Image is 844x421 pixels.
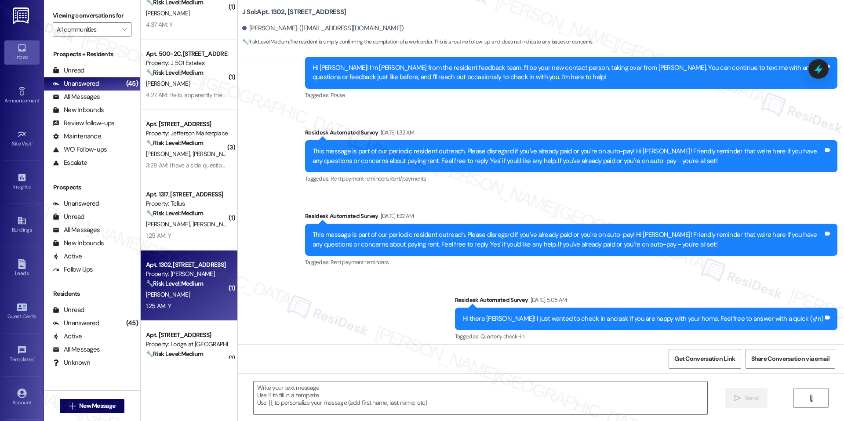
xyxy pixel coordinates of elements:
a: Guest Cards [4,300,40,323]
strong: 🔧 Risk Level: Medium [146,139,203,147]
span: • [34,355,35,361]
div: This message is part of our periodic resident outreach. Please disregard if you've already paid o... [313,230,823,249]
strong: 🔧 Risk Level: Medium [146,350,203,358]
span: [PERSON_NAME] [146,150,193,158]
button: Share Conversation via email [746,349,835,369]
div: New Inbounds [53,105,104,115]
div: All Messages [53,92,100,102]
div: Unknown [53,358,90,367]
span: Quarterly check-in [480,333,524,340]
span: [PERSON_NAME] [146,9,190,17]
div: Unanswered [53,199,99,208]
strong: 🔧 Risk Level: Medium [146,279,203,287]
span: New Message [79,401,115,410]
div: Prospects + Residents [44,50,140,59]
span: Rent payment reminders [331,258,389,266]
div: Maintenance [53,132,101,141]
span: • [39,96,40,102]
div: Active [53,252,82,261]
button: Send [725,388,768,408]
span: Rent payment reminders , [331,175,389,182]
strong: 🔧 Risk Level: Medium [146,209,203,217]
i:  [122,26,127,33]
strong: 🔧 Risk Level: Medium [146,69,203,76]
span: [PERSON_NAME] [146,290,190,298]
span: [PERSON_NAME] [146,80,190,87]
div: Unanswered [53,79,99,88]
i:  [69,403,76,410]
div: (45) [124,316,140,330]
div: (45) [124,77,140,91]
div: 1:25 AM: Y [146,232,171,240]
div: Active [53,332,82,341]
div: Follow Ups [53,265,93,274]
a: Insights • [4,170,40,194]
div: Unanswered [53,319,99,328]
div: Property: [PERSON_NAME] [146,269,227,279]
span: Praise [331,91,345,99]
img: ResiDesk Logo [13,7,31,24]
div: 4:37 AM: Y [146,21,172,29]
div: Unread [53,305,84,315]
div: Property: J 501 Estates [146,58,227,68]
span: [PERSON_NAME] [146,220,193,228]
div: 4:27 AM: Hello, apparently the maintenance folks were here [DATE] and "resolved" the issue, but I... [146,91,597,99]
div: New Inbounds [53,239,104,248]
div: Apt. 1302, [STREET_ADDRESS] [146,260,227,269]
button: Get Conversation Link [669,349,741,369]
div: Residents [44,289,140,298]
a: Templates • [4,343,40,367]
div: Apt. [STREET_ADDRESS] [146,120,227,129]
div: Tagged as: [305,89,837,102]
label: Viewing conversations for [53,9,131,22]
i:  [734,395,741,402]
span: [PERSON_NAME] [192,150,239,158]
div: [DATE] 5:05 AM [528,295,567,305]
span: Send [745,393,758,403]
div: [DATE] 1:22 AM [378,211,414,221]
div: WO Follow-ups [53,145,107,154]
div: Unread [53,66,84,75]
a: Leads [4,257,40,280]
div: Tagged as: [305,172,837,185]
div: 1:25 AM: Y [146,302,171,310]
a: Site Visit • [4,127,40,151]
span: Get Conversation Link [674,354,735,363]
div: Escalate [53,158,87,167]
div: Property: Lodge at [GEOGRAPHIC_DATA] [146,340,227,349]
div: Residesk Automated Survey [305,128,837,140]
button: New Message [60,399,125,413]
input: All communities [57,22,117,36]
span: [PERSON_NAME] [192,220,236,228]
a: Inbox [4,40,40,64]
span: Rent/payments [389,175,426,182]
div: Property: Jefferson Marketplace [146,129,227,138]
div: This message is part of our periodic resident outreach. Please disregard if you've already paid o... [313,147,823,166]
span: • [32,139,33,145]
a: Buildings [4,213,40,237]
div: Review follow-ups [53,119,114,128]
div: All Messages [53,225,100,235]
div: All Messages [53,345,100,354]
div: Property: Tellus [146,199,227,208]
div: Residesk Automated Survey [305,211,837,224]
i:  [808,395,815,402]
div: [PERSON_NAME]. ([EMAIL_ADDRESS][DOMAIN_NAME]) [242,24,404,33]
div: Apt. 1317, [STREET_ADDRESS] [146,190,227,199]
b: J Sol: Apt. 1302, [STREET_ADDRESS] [242,7,346,17]
div: Residesk Automated Survey [455,295,837,308]
div: Hi [PERSON_NAME]! I’m [PERSON_NAME] from the resident feedback team. I’ll be your new contact per... [313,63,823,82]
span: Share Conversation via email [751,354,829,363]
div: Hi there [PERSON_NAME]! I just wanted to check in and ask if you are happy with your home. Feel f... [462,314,823,323]
span: • [30,182,32,189]
div: Unread [53,212,84,221]
div: Apt. 500-2C, [STREET_ADDRESS] [146,49,227,58]
div: Tagged as: [455,330,837,343]
div: Tagged as: [305,256,837,269]
div: Prospects [44,183,140,192]
strong: 🔧 Risk Level: Medium [242,38,289,45]
span: : The resident is simply confirming the completion of a work order. This is a routine follow-up a... [242,37,593,47]
a: Account [4,386,40,410]
div: [DATE] 1:32 AM [378,128,415,137]
div: Apt. [STREET_ADDRESS] [146,330,227,340]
